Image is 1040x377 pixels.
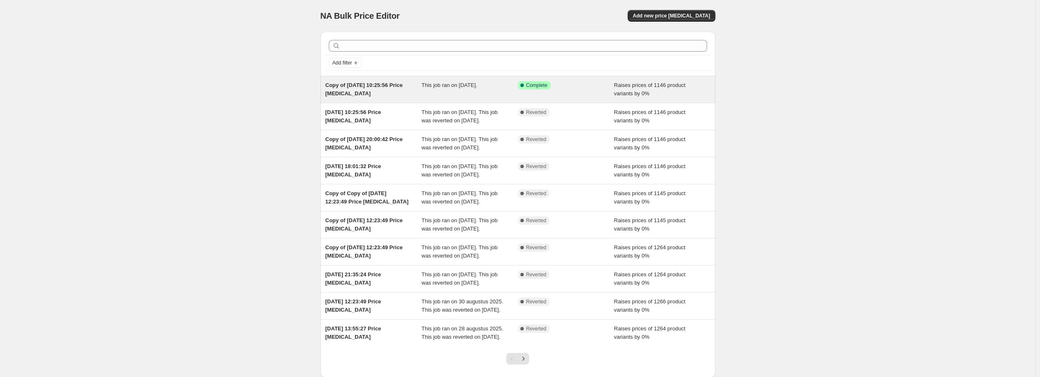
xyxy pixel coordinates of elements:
[333,60,352,66] span: Add filter
[421,271,498,286] span: This job ran on [DATE]. This job was reverted on [DATE].
[526,109,547,116] span: Reverted
[614,244,685,259] span: Raises prices of 1264 product variants by 0%
[614,82,685,97] span: Raises prices of 1146 product variants by 0%
[325,217,403,232] span: Copy of [DATE] 12:23:49 Price [MEDICAL_DATA]
[325,325,381,340] span: [DATE] 13:55:27 Price [MEDICAL_DATA]
[325,136,403,151] span: Copy of [DATE] 20:00:42 Price [MEDICAL_DATA]
[614,325,685,340] span: Raises prices of 1264 product variants by 0%
[421,136,498,151] span: This job ran on [DATE]. This job was reverted on [DATE].
[421,298,503,313] span: This job ran on 30 augustus 2025. This job was reverted on [DATE].
[506,353,529,365] nav: Pagination
[325,163,381,178] span: [DATE] 18:01:32 Price [MEDICAL_DATA]
[325,244,403,259] span: Copy of [DATE] 12:23:49 Price [MEDICAL_DATA]
[329,58,362,68] button: Add filter
[421,109,498,124] span: This job ran on [DATE]. This job was reverted on [DATE].
[526,271,547,278] span: Reverted
[421,244,498,259] span: This job ran on [DATE]. This job was reverted on [DATE].
[526,325,547,332] span: Reverted
[526,163,547,170] span: Reverted
[614,109,685,124] span: Raises prices of 1146 product variants by 0%
[614,136,685,151] span: Raises prices of 1146 product variants by 0%
[526,298,547,305] span: Reverted
[421,190,498,205] span: This job ran on [DATE]. This job was reverted on [DATE].
[421,82,477,88] span: This job ran on [DATE].
[614,163,685,178] span: Raises prices of 1146 product variants by 0%
[614,298,685,313] span: Raises prices of 1266 product variants by 0%
[526,82,547,89] span: Complete
[526,217,547,224] span: Reverted
[421,325,503,340] span: This job ran on 28 augustus 2025. This job was reverted on [DATE].
[526,244,547,251] span: Reverted
[628,10,715,22] button: Add new price [MEDICAL_DATA]
[614,217,685,232] span: Raises prices of 1145 product variants by 0%
[325,109,381,124] span: [DATE] 10:25:56 Price [MEDICAL_DATA]
[325,298,381,313] span: [DATE] 12:23:49 Price [MEDICAL_DATA]
[614,271,685,286] span: Raises prices of 1264 product variants by 0%
[421,163,498,178] span: This job ran on [DATE]. This job was reverted on [DATE].
[526,190,547,197] span: Reverted
[633,12,710,19] span: Add new price [MEDICAL_DATA]
[325,271,381,286] span: [DATE] 21:35:24 Price [MEDICAL_DATA]
[325,82,403,97] span: Copy of [DATE] 10:25:56 Price [MEDICAL_DATA]
[421,217,498,232] span: This job ran on [DATE]. This job was reverted on [DATE].
[614,190,685,205] span: Raises prices of 1145 product variants by 0%
[325,190,409,205] span: Copy of Copy of [DATE] 12:23:49 Price [MEDICAL_DATA]
[518,353,529,365] button: Next
[526,136,547,143] span: Reverted
[320,11,400,20] span: NA Bulk Price Editor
